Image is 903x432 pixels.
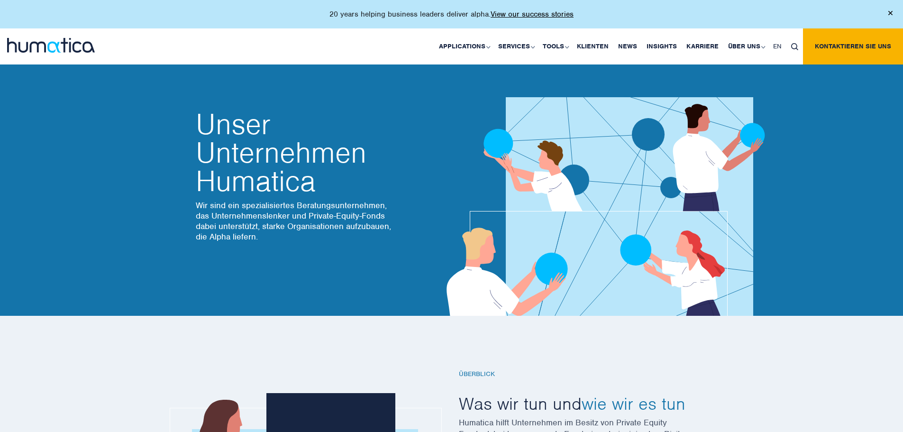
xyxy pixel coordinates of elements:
[582,393,685,414] span: wie wir es tun
[419,42,791,316] img: about_banner1
[459,370,715,378] h6: Überblick
[613,28,642,64] a: News
[768,28,786,64] a: EN
[491,9,574,19] a: View our success stories
[196,110,400,167] span: Unser Unternehmen
[803,28,903,64] a: Kontaktieren Sie uns
[7,38,95,53] img: logo
[773,42,782,50] span: EN
[642,28,682,64] a: Insights
[434,28,493,64] a: Applications
[572,28,613,64] a: Klienten
[791,43,798,50] img: search_icon
[682,28,723,64] a: Karriere
[538,28,572,64] a: Tools
[329,9,574,19] p: 20 years helping business leaders deliver alpha.
[196,110,400,195] h2: Humatica
[493,28,538,64] a: Services
[723,28,768,64] a: Über uns
[459,393,715,414] h2: Was wir tun und
[196,200,400,242] p: Wir sind ein spezialisiertes Beratungsunternehmen, das Unternehmenslenker und Private-Equity-Fond...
